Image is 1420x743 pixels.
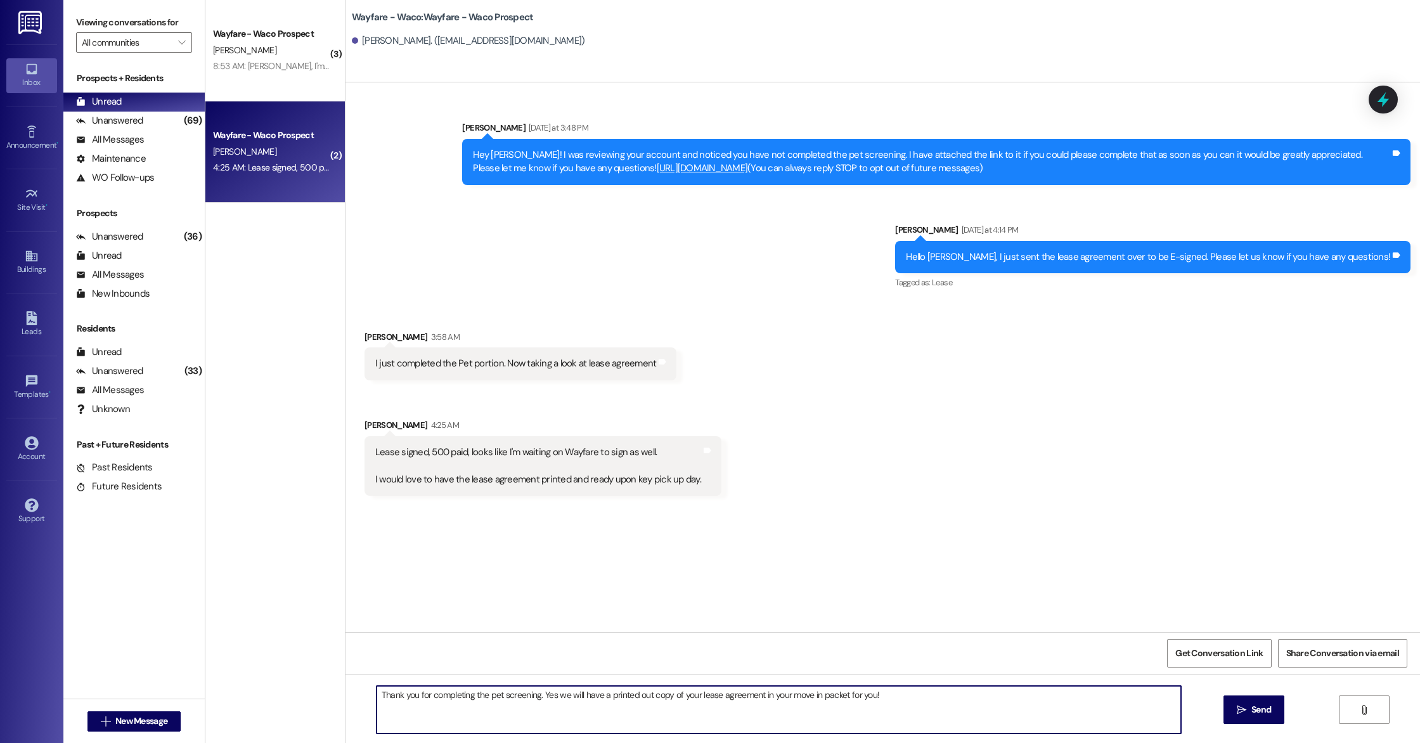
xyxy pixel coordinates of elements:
div: (36) [181,227,205,247]
a: Inbox [6,58,57,93]
div: [PERSON_NAME] [365,418,721,436]
div: [PERSON_NAME] [365,330,677,348]
a: [URL][DOMAIN_NAME] [657,162,748,174]
a: Site Visit • [6,183,57,217]
div: Wayfare - Waco Prospect [213,27,330,41]
div: Wayfare - Waco Prospect [213,129,330,142]
div: Unknown [76,403,130,416]
a: Templates • [6,370,57,404]
div: Prospects [63,207,205,220]
div: [PERSON_NAME] [462,121,1410,139]
div: All Messages [76,268,144,281]
div: Unanswered [76,230,143,243]
div: Lease signed, 500 paid, looks like I'm waiting on Wayfare to sign as well. I would love to have t... [375,446,701,486]
span: New Message [115,714,167,728]
div: Unread [76,95,122,108]
button: Send [1223,695,1285,724]
button: Get Conversation Link [1167,639,1271,668]
div: 8:53 AM: [PERSON_NAME], I'm going out of town [DATE] through [DATE]. How much do you need for exp... [213,60,894,72]
div: Past + Future Residents [63,438,205,451]
div: Unread [76,249,122,262]
div: Unanswered [76,365,143,378]
span: Send [1251,703,1271,716]
div: (69) [181,111,205,131]
button: New Message [87,711,181,732]
span: • [49,388,51,397]
div: [DATE] at 3:48 PM [526,121,588,134]
div: Maintenance [76,152,146,165]
span: • [46,201,48,210]
span: [PERSON_NAME] [213,44,276,56]
a: Buildings [6,245,57,280]
label: Viewing conversations for [76,13,192,32]
div: Hey [PERSON_NAME]! I was reviewing your account and noticed you have not completed the pet screen... [473,148,1390,176]
div: All Messages [76,133,144,146]
div: Hello [PERSON_NAME], I just sent the lease agreement over to be E-signed. Please let us know if y... [906,250,1390,264]
div: 3:58 AM [428,330,460,344]
div: I just completed the Pet portion. Now taking a look at lease agreement [375,357,657,370]
span: Lease [932,277,952,288]
i:  [178,37,185,48]
i:  [1237,705,1246,715]
a: Support [6,494,57,529]
a: Account [6,432,57,467]
div: [PERSON_NAME] [895,223,1410,241]
img: ResiDesk Logo [18,11,44,34]
div: [PERSON_NAME]. ([EMAIL_ADDRESS][DOMAIN_NAME]) [352,34,585,48]
i:  [1359,705,1369,715]
div: Prospects + Residents [63,72,205,85]
span: • [56,139,58,148]
div: Unanswered [76,114,143,127]
div: Past Residents [76,461,153,474]
i:  [101,716,110,727]
a: Leads [6,307,57,342]
div: Residents [63,322,205,335]
div: (33) [181,361,205,381]
div: 4:25 AM: Lease signed, 500 paid, looks like I'm waiting on Wayfare to sign as well. I would love ... [213,162,815,173]
div: 4:25 AM [428,418,459,432]
div: All Messages [76,384,144,397]
div: [DATE] at 4:14 PM [958,223,1019,236]
span: [PERSON_NAME] [213,146,276,157]
input: All communities [82,32,172,53]
button: Share Conversation via email [1278,639,1407,668]
div: WO Follow-ups [76,171,154,184]
div: Unread [76,346,122,359]
span: Get Conversation Link [1175,647,1263,660]
div: Tagged as: [895,273,1410,292]
b: Wayfare - Waco: Wayfare - Waco Prospect [352,11,534,24]
span: Share Conversation via email [1286,647,1399,660]
textarea: Thank you for completing the pet screening. Yes we will have a printed out copy of your lease agr... [377,686,1181,733]
div: New Inbounds [76,287,150,300]
div: Future Residents [76,480,162,493]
